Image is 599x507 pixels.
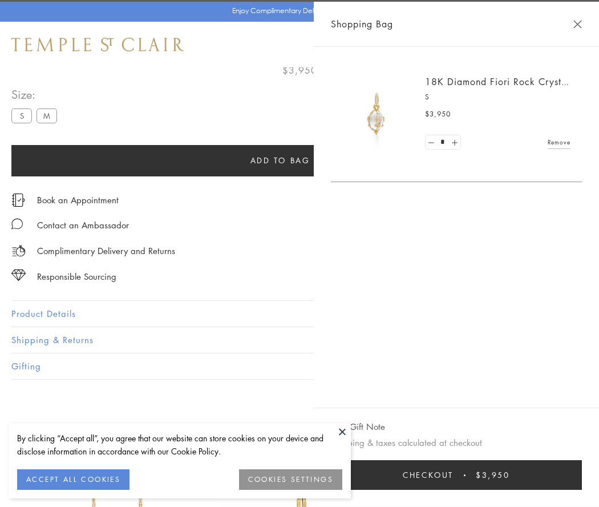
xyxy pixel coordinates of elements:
label: M [37,108,57,123]
a: Set quantity to 2 [448,135,460,150]
img: MessageIcon-01_2.svg [11,218,23,230]
span: Checkout [403,469,454,481]
span: $3,950 [476,469,510,481]
label: S [11,108,32,123]
span: $3,950 [425,108,451,120]
button: Add Gift Note [331,420,385,434]
button: Checkout $3,950 [331,460,582,490]
img: Temple St. Clair [11,38,184,51]
h3: You May Also Like [29,420,570,438]
div: Responsible Sourcing [37,269,116,284]
button: COOKIES SETTINGS [239,469,342,490]
a: Set quantity to 0 [426,135,437,150]
p: Shipping & taxes calculated at checkout [331,436,582,450]
button: Gifting [11,353,588,379]
button: Shipping & Returns [11,327,588,353]
span: Shopping Bag [331,17,393,31]
img: icon_sourcing.svg [11,269,26,281]
button: Close Shopping Bag [573,20,582,29]
button: Add to bag [11,145,549,176]
button: ACCEPT ALL COOKIES [17,469,129,490]
p: S [425,91,570,103]
p: Enjoy Complimentary Delivery & Returns [232,5,362,17]
div: Contact an Ambassador [37,218,129,232]
span: Add to bag [250,154,310,167]
img: P51889-E11FIORI [342,80,411,148]
span: $3,950 [282,63,317,78]
img: icon_appointment.svg [11,194,25,207]
span: Size: [11,85,62,104]
div: By clicking “Accept all”, you agree that our website can store cookies on your device and disclos... [17,432,342,458]
button: Product Details [11,301,588,327]
a: Book an Appointment [37,194,119,206]
p: Complimentary Delivery and Returns [37,244,175,258]
a: Remove [548,136,570,148]
img: icon_delivery.svg [11,244,26,258]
